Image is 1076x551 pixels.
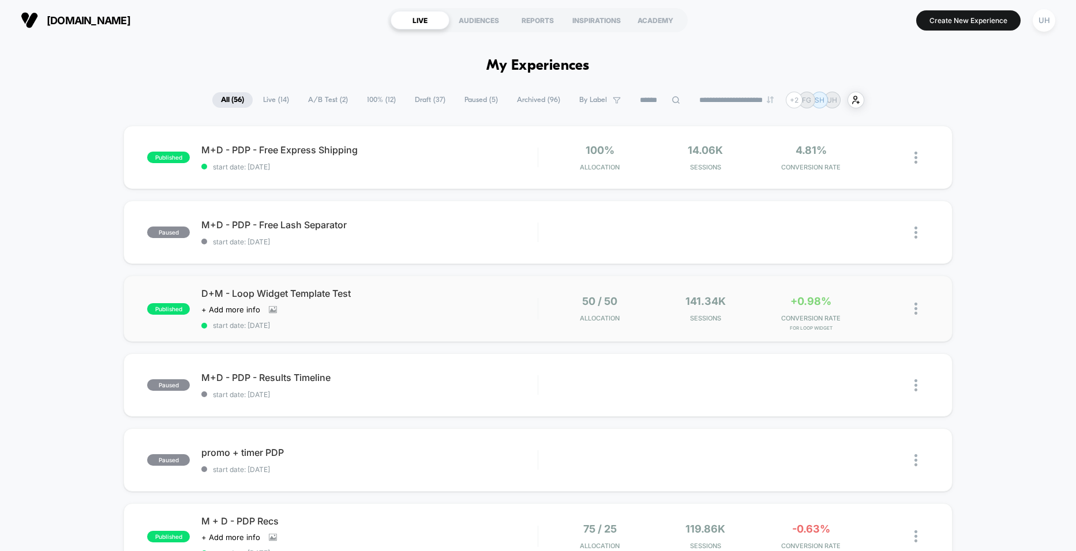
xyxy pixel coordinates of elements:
[201,219,537,231] span: M+D - PDP - Free Lash Separator
[147,379,190,391] span: paused
[580,163,620,171] span: Allocation
[579,96,607,104] span: By Label
[201,305,260,314] span: + Add more info
[1033,9,1055,32] div: UH
[21,12,38,29] img: Visually logo
[583,523,617,535] span: 75 / 25
[685,295,726,307] span: 141.34k
[580,542,620,550] span: Allocation
[914,379,917,391] img: close
[914,303,917,315] img: close
[254,92,298,108] span: Live ( 14 )
[655,163,755,171] span: Sessions
[802,96,811,104] p: FG
[147,531,190,542] span: published
[201,372,537,383] span: M+D - PDP - Results Timeline
[914,152,917,164] img: close
[567,11,626,29] div: INSPIRATIONS
[508,11,567,29] div: REPORTS
[655,542,755,550] span: Sessions
[914,227,917,239] img: close
[47,14,130,27] span: [DOMAIN_NAME]
[685,523,725,535] span: 119.86k
[786,92,803,108] div: + 2
[792,523,830,535] span: -0.63%
[147,454,190,466] span: paused
[201,447,537,458] span: promo + timer PDP
[17,11,134,29] button: [DOMAIN_NAME]
[1029,9,1059,32] button: UH
[796,144,827,156] span: 4.81%
[147,227,190,238] span: paused
[201,515,537,527] span: M + D - PDP Recs
[626,11,685,29] div: ACADEMY
[914,454,917,466] img: close
[767,96,774,103] img: end
[916,10,1021,31] button: Create New Experience
[914,530,917,542] img: close
[201,144,537,156] span: M+D - PDP - Free Express Shipping
[582,295,617,307] span: 50 / 50
[212,92,253,108] span: All ( 56 )
[406,92,454,108] span: Draft ( 37 )
[299,92,357,108] span: A/B Test ( 2 )
[456,92,507,108] span: Paused ( 5 )
[761,325,861,331] span: for loop widget
[761,163,861,171] span: CONVERSION RATE
[201,321,537,330] span: start date: [DATE]
[827,96,837,104] p: UH
[201,163,537,171] span: start date: [DATE]
[201,465,537,474] span: start date: [DATE]
[790,295,831,307] span: +0.98%
[761,314,861,322] span: CONVERSION RATE
[586,144,614,156] span: 100%
[201,237,537,246] span: start date: [DATE]
[147,152,190,163] span: published
[761,542,861,550] span: CONVERSION RATE
[508,92,569,108] span: Archived ( 96 )
[201,533,260,542] span: + Add more info
[486,58,590,74] h1: My Experiences
[449,11,508,29] div: AUDIENCES
[358,92,404,108] span: 100% ( 12 )
[201,288,537,299] span: D+M - Loop Widget Template Test
[391,11,449,29] div: LIVE
[201,390,537,399] span: start date: [DATE]
[815,96,824,104] p: SH
[580,314,620,322] span: Allocation
[147,303,190,315] span: published
[688,144,723,156] span: 14.06k
[655,314,755,322] span: Sessions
